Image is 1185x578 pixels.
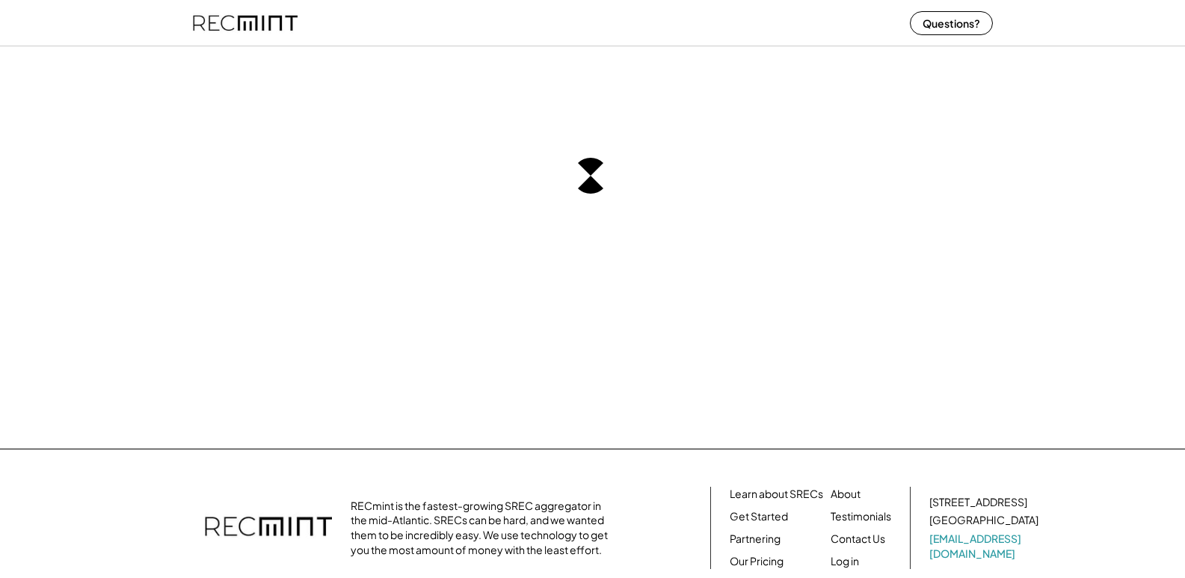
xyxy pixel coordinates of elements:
a: Log in [831,554,859,569]
a: Partnering [730,532,781,547]
a: About [831,487,861,502]
a: Learn about SRECs [730,487,823,502]
a: [EMAIL_ADDRESS][DOMAIN_NAME] [929,532,1041,561]
img: recmint-logotype%403x.png [205,502,332,554]
a: Get Started [730,509,788,524]
div: RECmint is the fastest-growing SREC aggregator in the mid-Atlantic. SRECs can be hard, and we wan... [351,499,616,557]
div: [GEOGRAPHIC_DATA] [929,513,1038,528]
a: Testimonials [831,509,891,524]
a: Our Pricing [730,554,784,569]
img: recmint-logotype%403x%20%281%29.jpeg [193,3,298,43]
button: Questions? [910,11,993,35]
div: [STREET_ADDRESS] [929,495,1027,510]
a: Contact Us [831,532,885,547]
